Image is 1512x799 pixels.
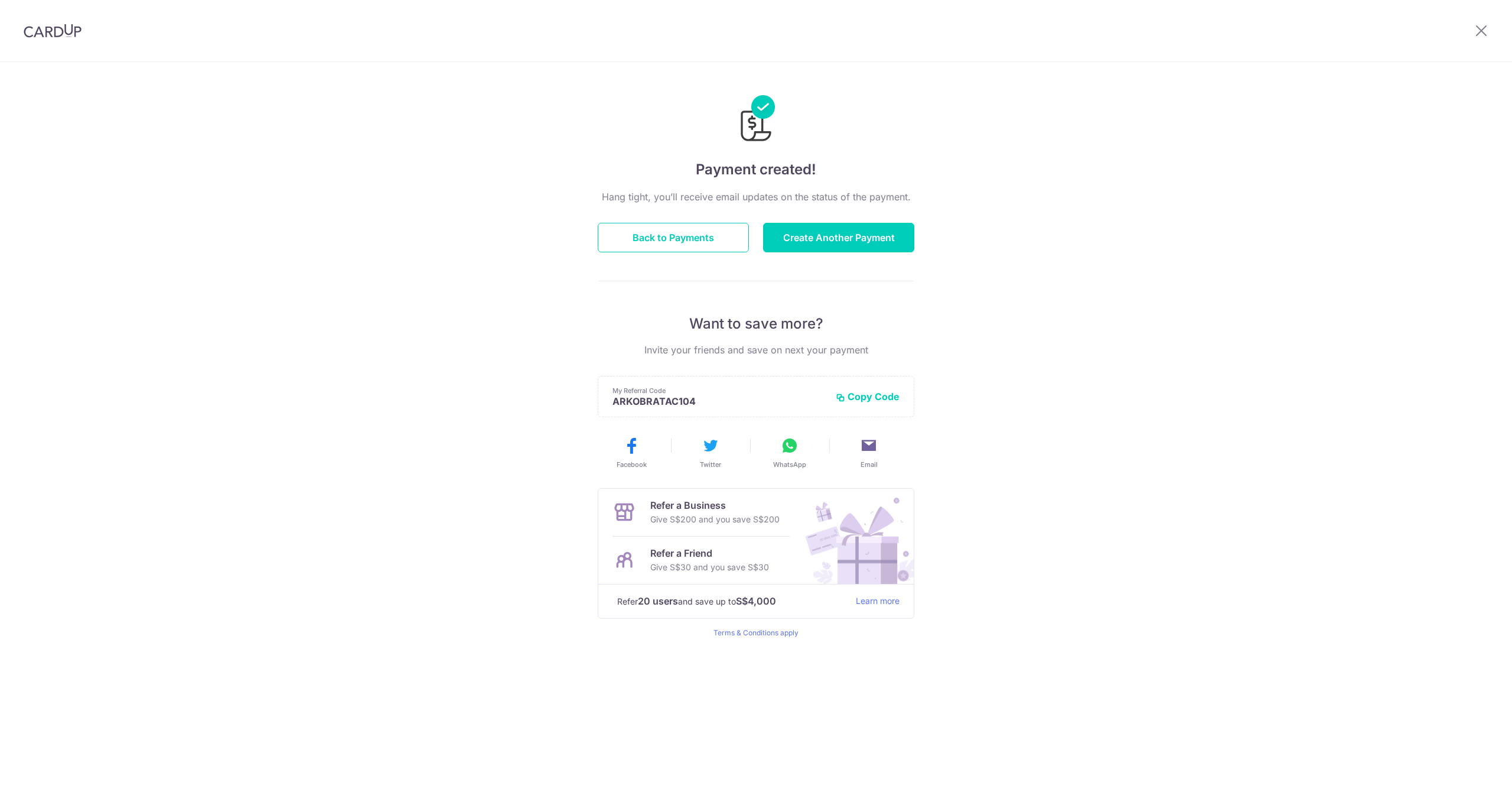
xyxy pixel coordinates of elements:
span: Twitter [700,460,721,469]
p: Refer a Friend [650,546,769,560]
button: Copy Code [836,391,900,402]
p: My Referral Code [612,386,826,395]
button: Twitter [676,436,745,469]
img: Payments [737,95,775,145]
p: Hang tight, you’ll receive email updates on the status of the payment. [598,190,914,204]
span: Facebook [617,460,647,469]
p: Give S$30 and you save S$30 [650,560,769,574]
p: Refer a Business [650,498,780,512]
button: Create Another Payment [763,223,914,252]
strong: 20 users [638,594,678,608]
button: Back to Payments [598,223,749,252]
a: Terms & Conditions apply [713,628,799,637]
a: Learn more [856,594,900,609]
p: Invite your friends and save on next your payment [598,343,914,357]
p: Refer and save up to [617,594,846,609]
p: Want to save more? [598,314,914,333]
p: Give S$200 and you save S$200 [650,512,780,527]
button: Facebook [597,436,666,469]
strong: S$4,000 [736,594,776,608]
button: WhatsApp [755,436,825,469]
span: WhatsApp [773,460,806,469]
img: CardUp [24,24,82,38]
h4: Payment created! [598,159,914,180]
button: Email [834,436,904,469]
span: Email [861,460,878,469]
img: Refer [794,489,914,584]
p: ARKOBRATAC104 [612,395,826,407]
